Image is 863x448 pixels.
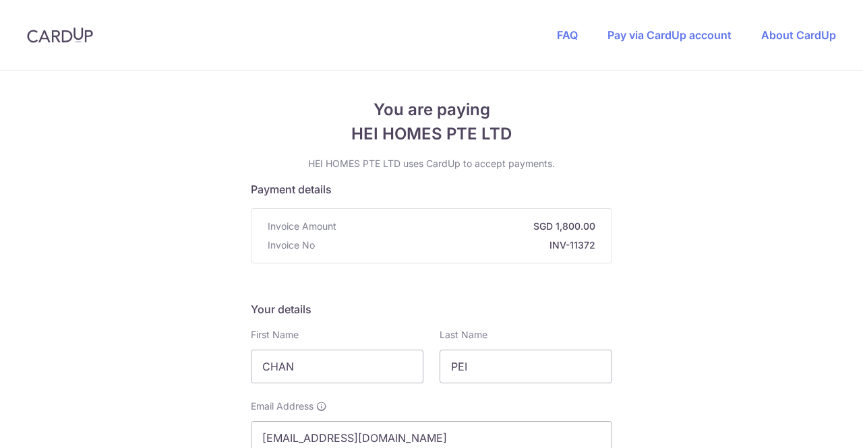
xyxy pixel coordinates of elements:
a: Pay via CardUp account [607,28,732,42]
strong: SGD 1,800.00 [342,220,595,233]
p: HEI HOMES PTE LTD uses CardUp to accept payments. [251,157,612,170]
img: CardUp [27,27,93,43]
span: HEI HOMES PTE LTD [251,122,612,146]
a: About CardUp [761,28,836,42]
iframe: Opens a widget where you can find more information [777,408,850,441]
span: Invoice Amount [268,220,336,233]
input: First name [251,350,423,383]
input: Last name [440,350,612,383]
strong: INV-11372 [320,238,595,252]
span: Email Address [251,399,314,413]
span: Invoice No [268,238,315,252]
h5: Your details [251,301,612,317]
label: First Name [251,328,299,342]
h5: Payment details [251,181,612,197]
span: You are paying [251,98,612,122]
a: FAQ [557,28,578,42]
label: Last Name [440,328,487,342]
